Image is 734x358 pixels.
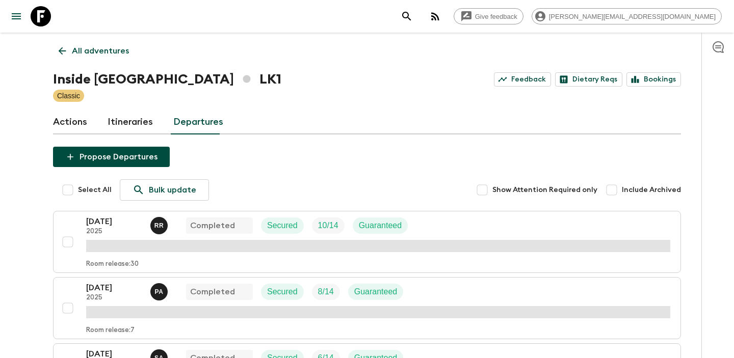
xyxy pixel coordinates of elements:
span: Give feedback [469,13,523,20]
span: Show Attention Required only [492,185,597,195]
a: All adventures [53,41,135,61]
a: Dietary Reqs [555,72,622,87]
p: 10 / 14 [318,219,338,232]
p: Completed [190,219,235,232]
p: Secured [267,219,298,232]
button: menu [6,6,27,26]
button: [DATE]2025Ramli Raban CompletedSecuredTrip FillGuaranteedRoom release:30 [53,211,681,273]
a: Actions [53,110,87,134]
h1: Inside [GEOGRAPHIC_DATA] LK1 [53,69,281,90]
p: 2025 [86,294,142,302]
div: Secured [261,284,304,300]
a: Bookings [626,72,681,87]
p: Guaranteed [354,286,398,298]
p: Guaranteed [359,219,402,232]
span: [PERSON_NAME][EMAIL_ADDRESS][DOMAIN_NAME] [543,13,721,20]
a: Feedback [494,72,551,87]
span: Ramli Raban [150,220,170,228]
p: Bulk update [149,184,196,196]
span: Include Archived [622,185,681,195]
div: Secured [261,217,304,234]
p: All adventures [72,45,129,57]
p: [DATE] [86,215,142,228]
span: Select All [78,185,112,195]
p: Classic [57,91,80,101]
p: Completed [190,286,235,298]
p: [DATE] [86,282,142,294]
p: Secured [267,286,298,298]
button: search adventures [397,6,417,26]
p: 8 / 14 [318,286,334,298]
a: Itineraries [108,110,153,134]
button: Propose Departures [53,147,170,167]
p: 2025 [86,228,142,236]
p: Room release: 7 [86,326,135,335]
a: Departures [173,110,223,134]
a: Give feedback [454,8,523,24]
a: Bulk update [120,179,209,201]
span: Prasad Adikari [150,286,170,294]
p: Room release: 30 [86,260,139,268]
div: Trip Fill [312,284,340,300]
button: [DATE]2025Prasad AdikariCompletedSecuredTrip FillGuaranteedRoom release:7 [53,277,681,339]
div: [PERSON_NAME][EMAIL_ADDRESS][DOMAIN_NAME] [532,8,722,24]
div: Trip Fill [312,217,345,234]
